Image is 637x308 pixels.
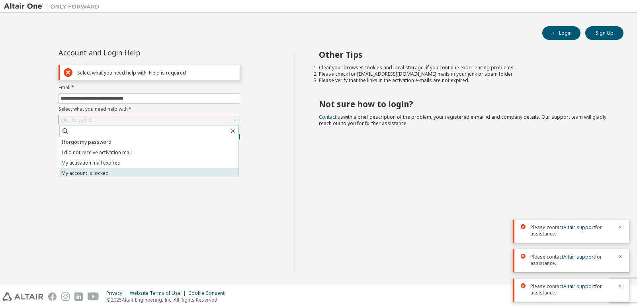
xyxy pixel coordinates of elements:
[59,115,240,125] div: Click to select
[188,290,229,296] div: Cookie Consent
[585,26,623,40] button: Sign Up
[530,283,613,296] span: Please contact for assistance.
[319,114,343,120] a: Contact us
[61,117,92,123] div: Click to select
[59,106,240,112] label: Select what you need help with
[77,70,236,76] div: Select what you need help with: Field is required
[59,84,240,91] label: Email
[319,99,610,109] h2: Not sure how to login?
[530,254,613,267] span: Please contact for assistance.
[59,137,238,147] li: I forgot my password
[319,71,610,77] li: Please check for [EMAIL_ADDRESS][DOMAIN_NAME] mails in your junk or spam folder.
[542,26,580,40] button: Login
[61,292,70,301] img: instagram.svg
[319,65,610,71] li: Clear your browser cookies and local storage, if you continue experiencing problems.
[319,49,610,60] h2: Other Tips
[59,49,204,56] div: Account and Login Help
[4,2,104,10] img: Altair One
[106,290,130,296] div: Privacy
[74,292,83,301] img: linkedin.svg
[319,114,606,127] span: with a brief description of the problem, your registered e-mail id and company details. Our suppo...
[106,296,229,303] p: © 2025 Altair Engineering, Inc. All Rights Reserved.
[563,283,595,290] a: Altair support
[88,292,99,301] img: youtube.svg
[530,224,613,237] span: Please contact for assistance.
[48,292,57,301] img: facebook.svg
[563,224,595,231] a: Altair support
[2,292,43,301] img: altair_logo.svg
[130,290,188,296] div: Website Terms of Use
[319,77,610,84] li: Please verify that the links in the activation e-mails are not expired.
[563,253,595,260] a: Altair support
